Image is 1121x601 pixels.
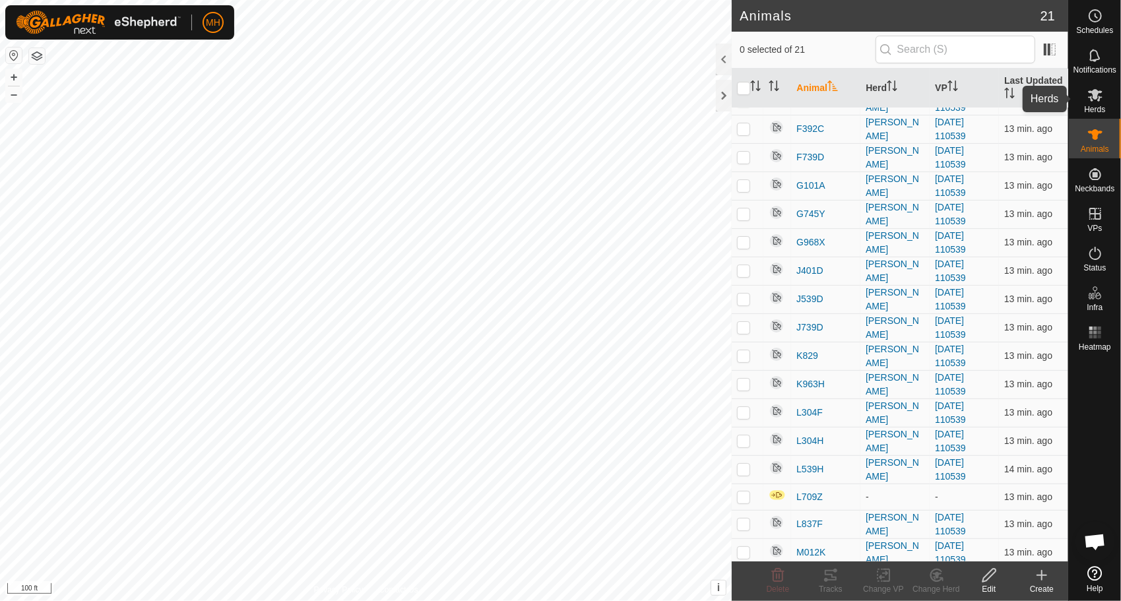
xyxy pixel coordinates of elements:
span: Animals [1081,145,1109,153]
a: Help [1069,561,1121,598]
span: Notifications [1073,66,1116,74]
button: Reset Map [6,47,22,63]
img: returning off [769,460,785,476]
a: [DATE] 110539 [935,372,966,396]
th: Herd [860,69,930,108]
a: [DATE] 110539 [935,88,966,113]
img: returning off [769,233,785,249]
img: returning off [769,290,785,305]
div: Open chat [1075,522,1115,561]
div: [PERSON_NAME] [866,399,924,427]
span: Oct 10, 2025, 1:17 PM [1004,208,1052,219]
div: [PERSON_NAME] [866,539,924,567]
img: In Progress [769,490,786,501]
span: Oct 10, 2025, 1:17 PM [1004,152,1052,162]
div: Change VP [857,583,910,595]
span: Oct 10, 2025, 1:17 PM [1004,464,1052,474]
div: [PERSON_NAME] [866,371,924,398]
img: returning off [769,403,785,419]
p-sorticon: Activate to sort [887,82,897,93]
span: Oct 10, 2025, 1:17 PM [1004,519,1052,529]
span: Oct 10, 2025, 1:17 PM [1004,435,1052,446]
span: Oct 10, 2025, 1:17 PM [1004,123,1052,134]
button: i [711,581,726,595]
div: Create [1015,583,1068,595]
div: Edit [963,583,1015,595]
button: Map Layers [29,48,45,64]
span: L304F [796,406,823,420]
span: Oct 10, 2025, 1:17 PM [1004,265,1052,276]
span: J539D [796,292,823,306]
a: [DATE] 110539 [935,259,966,283]
span: Oct 10, 2025, 1:17 PM [1004,379,1052,389]
div: - [866,490,924,504]
div: [PERSON_NAME] [866,115,924,143]
span: Oct 10, 2025, 1:17 PM [1004,407,1052,418]
div: [PERSON_NAME] [866,257,924,285]
a: [DATE] 110539 [935,117,966,141]
img: returning off [769,346,785,362]
img: returning off [769,431,785,447]
p-sorticon: Activate to sort [827,82,838,93]
img: returning off [769,375,785,391]
div: [PERSON_NAME] [866,342,924,370]
span: G968X [796,236,825,249]
div: [PERSON_NAME] [866,456,924,484]
p-sorticon: Activate to sort [769,82,779,93]
span: Heatmap [1079,343,1111,351]
a: [DATE] 110539 [935,145,966,170]
a: [DATE] 110539 [935,457,966,482]
a: [DATE] 110539 [935,174,966,198]
div: [PERSON_NAME] [866,427,924,455]
a: [DATE] 110539 [935,315,966,340]
button: – [6,86,22,102]
img: returning off [769,515,785,530]
div: [PERSON_NAME] [866,314,924,342]
span: Oct 10, 2025, 1:17 PM [1004,180,1052,191]
span: F392C [796,122,824,136]
span: MH [206,16,220,30]
span: Neckbands [1075,185,1114,193]
span: L304H [796,434,823,448]
span: 21 [1041,6,1055,26]
span: F739D [796,150,824,164]
div: [PERSON_NAME] [866,229,924,257]
img: returning off [769,318,785,334]
a: [DATE] 110539 [935,540,966,565]
span: Oct 10, 2025, 1:17 PM [1004,350,1052,361]
span: Status [1083,264,1106,272]
span: M012K [796,546,825,559]
a: [DATE] 110539 [935,287,966,311]
img: returning off [769,261,785,277]
a: Contact Us [379,584,418,596]
a: [DATE] 110539 [935,202,966,226]
a: [DATE] 110539 [935,512,966,536]
a: [DATE] 110539 [935,429,966,453]
a: [DATE] 110539 [935,400,966,425]
span: L539H [796,462,823,476]
div: [PERSON_NAME] [866,144,924,172]
p-sorticon: Activate to sort [947,82,958,93]
img: returning off [769,543,785,559]
span: 0 selected of 21 [740,43,875,57]
img: returning off [769,176,785,192]
div: [PERSON_NAME] [866,511,924,538]
span: K829 [796,349,818,363]
h2: Animals [740,8,1040,24]
a: [DATE] 110539 [935,230,966,255]
img: returning off [769,205,785,220]
input: Search (S) [876,36,1035,63]
img: Gallagher Logo [16,11,181,34]
button: + [6,69,22,85]
span: G101A [796,179,825,193]
a: Privacy Policy [314,584,364,596]
span: L709Z [796,490,823,504]
p-sorticon: Activate to sort [750,82,761,93]
img: returning off [769,148,785,164]
p-sorticon: Activate to sort [1004,90,1015,100]
span: Schedules [1076,26,1113,34]
th: Animal [791,69,860,108]
span: L837F [796,517,823,531]
div: [PERSON_NAME] [866,286,924,313]
span: i [717,582,720,593]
